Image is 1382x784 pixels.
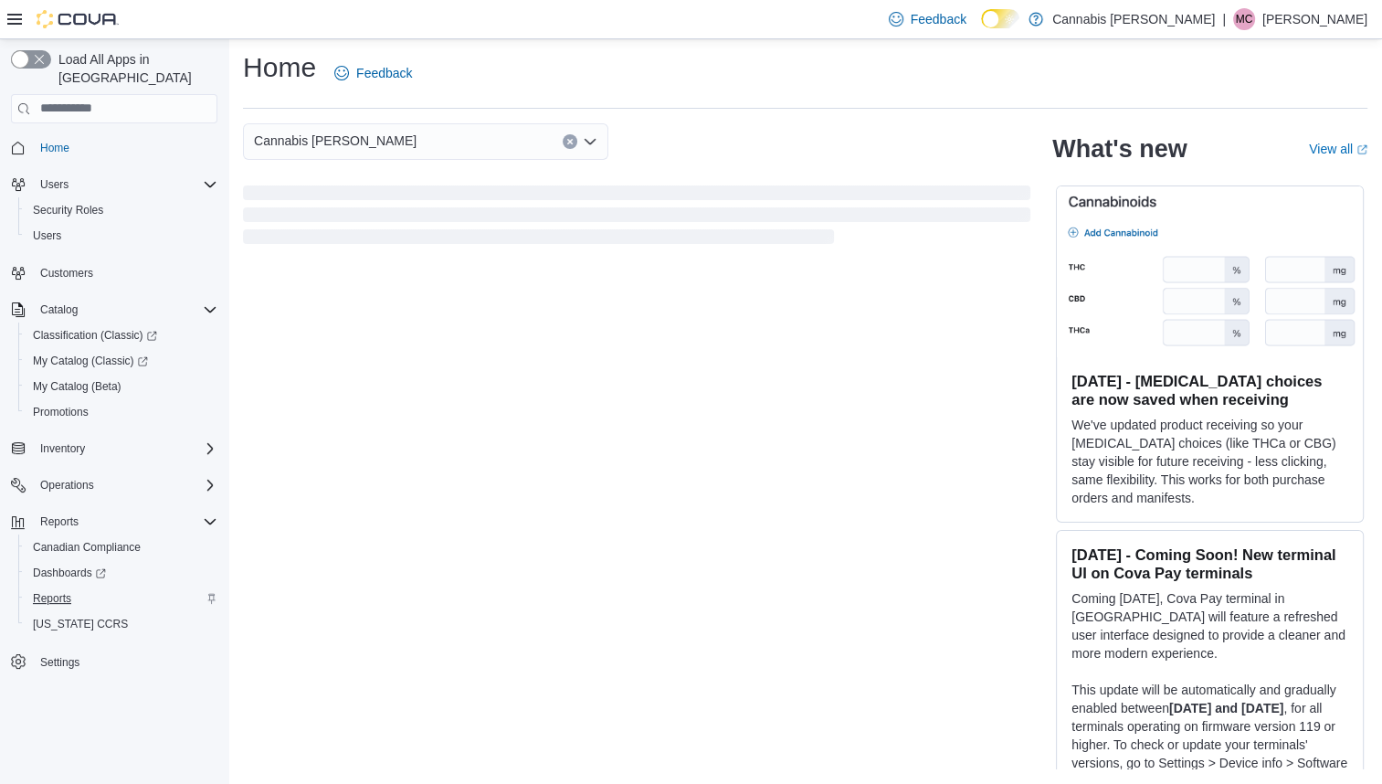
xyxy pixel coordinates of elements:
[1052,8,1215,30] p: Cannabis [PERSON_NAME]
[18,374,225,399] button: My Catalog (Beta)
[26,401,217,423] span: Promotions
[4,509,225,535] button: Reports
[40,141,69,155] span: Home
[33,228,61,243] span: Users
[26,350,217,372] span: My Catalog (Classic)
[33,438,217,460] span: Inventory
[26,324,164,346] a: Classification (Classic)
[33,136,217,159] span: Home
[33,652,87,673] a: Settings
[40,177,69,192] span: Users
[26,225,69,247] a: Users
[1262,8,1367,30] p: [PERSON_NAME]
[1233,8,1255,30] div: Mike Cochrane
[40,302,78,317] span: Catalog
[33,511,86,533] button: Reports
[1071,416,1348,507] p: We've updated product receiving so your [MEDICAL_DATA] choices (like THCa or CBG) stay visible fo...
[881,1,974,37] a: Feedback
[243,189,1030,248] span: Loading
[33,566,106,580] span: Dashboards
[26,536,148,558] a: Canadian Compliance
[33,617,128,631] span: [US_STATE] CCRS
[1356,144,1367,155] svg: External link
[33,261,217,284] span: Customers
[18,586,225,611] button: Reports
[26,562,113,584] a: Dashboards
[26,613,135,635] a: [US_STATE] CCRS
[1236,8,1253,30] span: MC
[33,591,71,606] span: Reports
[4,648,225,674] button: Settings
[33,379,121,394] span: My Catalog (Beta)
[26,199,217,221] span: Security Roles
[11,127,217,723] nav: Complex example
[911,10,966,28] span: Feedback
[26,350,155,372] a: My Catalog (Classic)
[33,540,141,555] span: Canadian Compliance
[18,535,225,560] button: Canadian Compliance
[583,134,597,149] button: Open list of options
[1169,701,1283,715] strong: [DATE] and [DATE]
[33,438,92,460] button: Inventory
[356,64,412,82] span: Feedback
[37,10,119,28] img: Cova
[33,203,103,217] span: Security Roles
[26,588,79,609] a: Reports
[40,441,85,456] span: Inventory
[33,511,217,533] span: Reports
[4,172,225,197] button: Users
[243,49,316,86] h1: Home
[1071,546,1348,582] h3: [DATE] - Coming Soon! New terminal UI on Cova Pay terminals
[26,562,217,584] span: Dashboards
[26,225,217,247] span: Users
[563,134,577,149] button: Clear input
[1052,134,1187,164] h2: What's new
[33,262,100,284] a: Customers
[26,199,111,221] a: Security Roles
[33,174,217,196] span: Users
[33,299,217,321] span: Catalog
[981,28,982,29] span: Dark Mode
[18,348,225,374] a: My Catalog (Classic)
[26,376,129,397] a: My Catalog (Beta)
[26,401,96,423] a: Promotions
[26,536,217,558] span: Canadian Compliance
[33,405,89,419] span: Promotions
[33,474,217,496] span: Operations
[18,611,225,637] button: [US_STATE] CCRS
[33,299,85,321] button: Catalog
[33,137,77,159] a: Home
[1309,142,1367,156] a: View allExternal link
[40,514,79,529] span: Reports
[4,134,225,161] button: Home
[51,50,217,87] span: Load All Apps in [GEOGRAPHIC_DATA]
[18,197,225,223] button: Security Roles
[33,474,101,496] button: Operations
[26,324,217,346] span: Classification (Classic)
[1222,8,1226,30] p: |
[26,613,217,635] span: Washington CCRS
[26,588,217,609] span: Reports
[4,472,225,498] button: Operations
[40,655,79,670] span: Settings
[1071,589,1348,662] p: Coming [DATE], Cova Pay terminal in [GEOGRAPHIC_DATA] will feature a refreshed user interface des...
[4,436,225,461] button: Inventory
[33,354,148,368] span: My Catalog (Classic)
[18,323,225,348] a: Classification (Classic)
[981,9,1019,28] input: Dark Mode
[40,478,94,493] span: Operations
[4,297,225,323] button: Catalog
[327,55,419,91] a: Feedback
[1071,372,1348,408] h3: [DATE] - [MEDICAL_DATA] choices are now saved when receiving
[18,223,225,249] button: Users
[18,560,225,586] a: Dashboards
[4,260,225,286] button: Customers
[33,174,76,196] button: Users
[40,266,93,281] span: Customers
[33,650,217,673] span: Settings
[254,130,417,152] span: Cannabis [PERSON_NAME]
[18,399,225,425] button: Promotions
[26,376,217,397] span: My Catalog (Beta)
[33,328,157,343] span: Classification (Classic)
